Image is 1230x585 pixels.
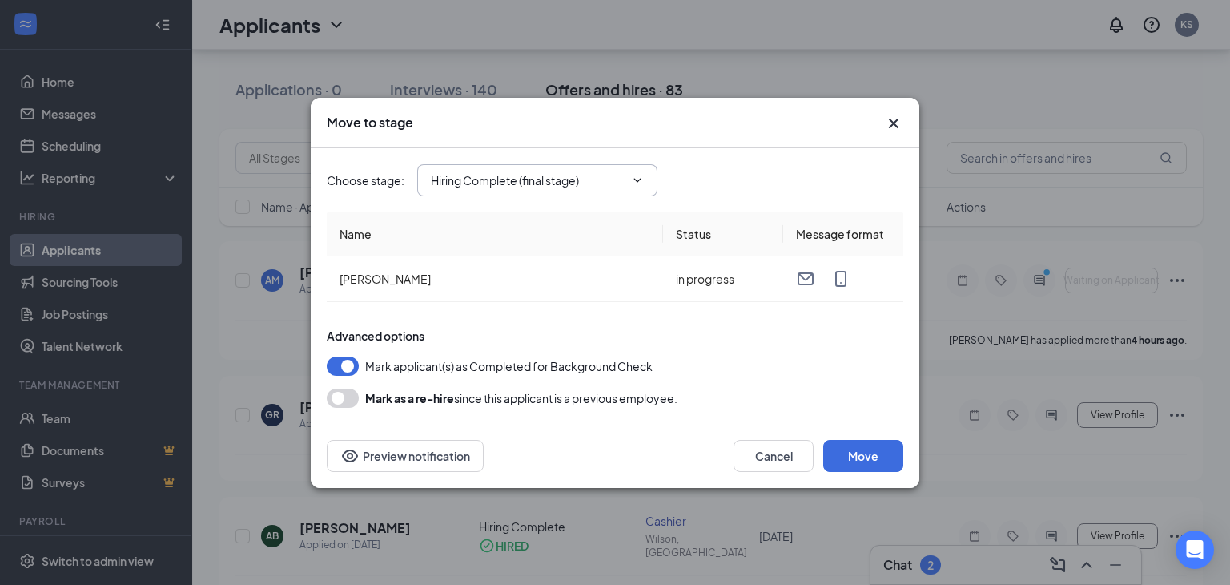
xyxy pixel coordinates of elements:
[734,440,814,472] button: Cancel
[327,212,663,256] th: Name
[365,389,677,408] div: since this applicant is a previous employee.
[823,440,903,472] button: Move
[631,174,644,187] svg: ChevronDown
[884,114,903,133] svg: Cross
[340,446,360,466] svg: Eye
[1176,531,1214,569] div: Open Intercom Messenger
[663,256,783,302] td: in progress
[796,269,815,288] svg: Email
[663,212,783,256] th: Status
[327,171,404,189] span: Choose stage :
[365,357,653,376] span: Mark applicant(s) as Completed for Background Check
[884,114,903,133] button: Close
[340,272,431,286] span: [PERSON_NAME]
[831,269,850,288] svg: MobileSms
[783,212,903,256] th: Message format
[327,114,413,131] h3: Move to stage
[365,391,454,405] b: Mark as a re-hire
[327,328,903,344] div: Advanced options
[327,440,484,472] button: Preview notificationEye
